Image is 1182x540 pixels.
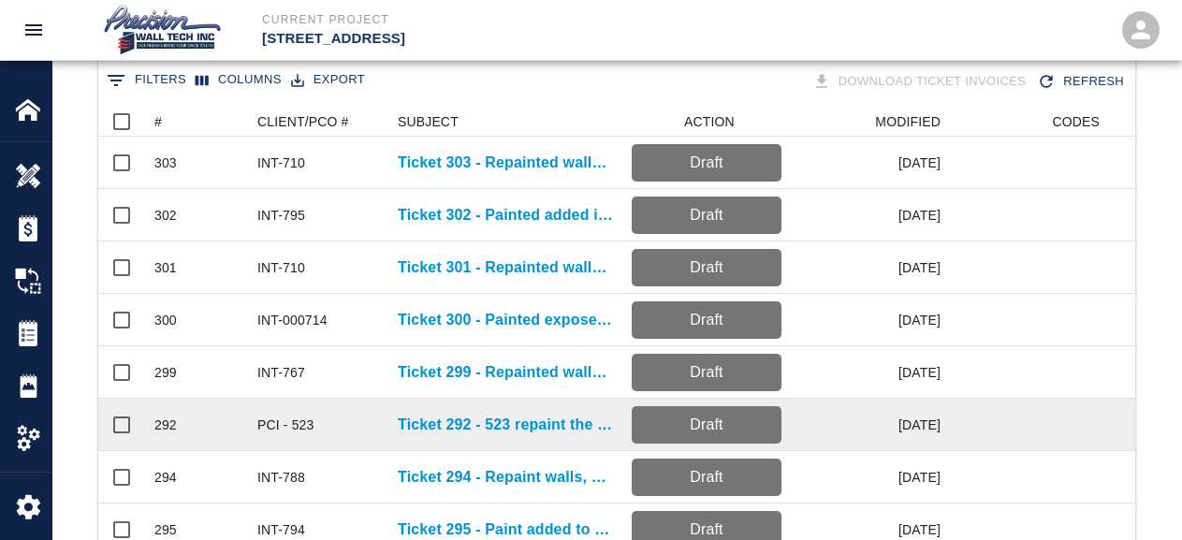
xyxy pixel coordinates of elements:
div: 303 [154,153,177,172]
p: Draft [639,466,774,489]
button: open drawer [11,7,56,52]
div: [DATE] [791,241,950,294]
div: [DATE] [791,451,950,504]
div: Tickets download in groups of 15 [809,66,1034,98]
p: Draft [639,361,774,384]
div: CODES [950,107,1109,137]
div: [DATE] [791,294,950,346]
div: 292 [154,416,177,434]
div: INT-767 [257,363,305,382]
div: Refresh the list [1033,66,1131,98]
a: Ticket 299 - Repainted walls on the 1st floor garage entrance due to damage by others [398,361,613,384]
div: 300 [154,311,177,329]
div: CLIENT/PCO # [248,107,388,137]
a: Ticket 300 - Painted exposed walls on the 8th floor [398,309,613,331]
a: Ticket 301 - Repainted walls, ceilings, metal doors, and metal door frames on levels 4 and 8 due ... [398,256,613,279]
div: INT-710 [257,153,305,172]
div: 302 [154,206,177,225]
div: MODIFIED [791,107,950,137]
img: Precision Wall Tech, Inc. [101,4,225,56]
div: INT-795 [257,206,305,225]
p: Draft [639,256,774,279]
div: SUBJECT [388,107,622,137]
p: Draft [639,204,774,226]
div: MODIFIED [875,107,941,137]
a: Ticket 303 - Repainted walls, ceilings, and metal doorframes on floors 2,3 and B-1 [398,152,613,174]
div: INT-710 [257,258,305,277]
p: [STREET_ADDRESS] [262,28,693,50]
div: ACTION [684,107,735,137]
button: Show filters [102,66,191,95]
div: PCI - 523 [257,416,314,434]
div: SUBJECT [398,107,459,137]
p: Draft [639,309,774,331]
iframe: Chat Widget [1088,450,1182,540]
div: 294 [154,468,177,487]
div: [DATE] [791,137,950,189]
div: ACTION [622,107,791,137]
div: 299 [154,363,177,382]
button: Refresh [1033,66,1131,98]
p: Draft [639,152,774,174]
div: 301 [154,258,177,277]
div: CODES [1052,107,1100,137]
div: # [145,107,248,137]
div: 295 [154,520,177,539]
div: INT-794 [257,520,305,539]
a: Ticket 294 - Repaint walls, ceilings, and handrails. Damaged by others after final coat [398,466,613,489]
div: [DATE] [791,399,950,451]
div: # [154,107,162,137]
div: INT-000714 [257,311,328,329]
a: Ticket 302 - Painted added item to doors in rooms B115 & B118 [398,204,613,226]
p: Draft [639,414,774,436]
div: CLIENT/PCO # [257,107,349,137]
div: [DATE] [791,189,950,241]
div: [DATE] [791,346,950,399]
button: Select columns [191,66,286,95]
button: Export [286,66,370,95]
div: INT-788 [257,468,305,487]
a: Ticket 292 - 523 repaint the entire monumental stair which was damaged by others [398,414,613,436]
p: Current Project [262,11,693,28]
